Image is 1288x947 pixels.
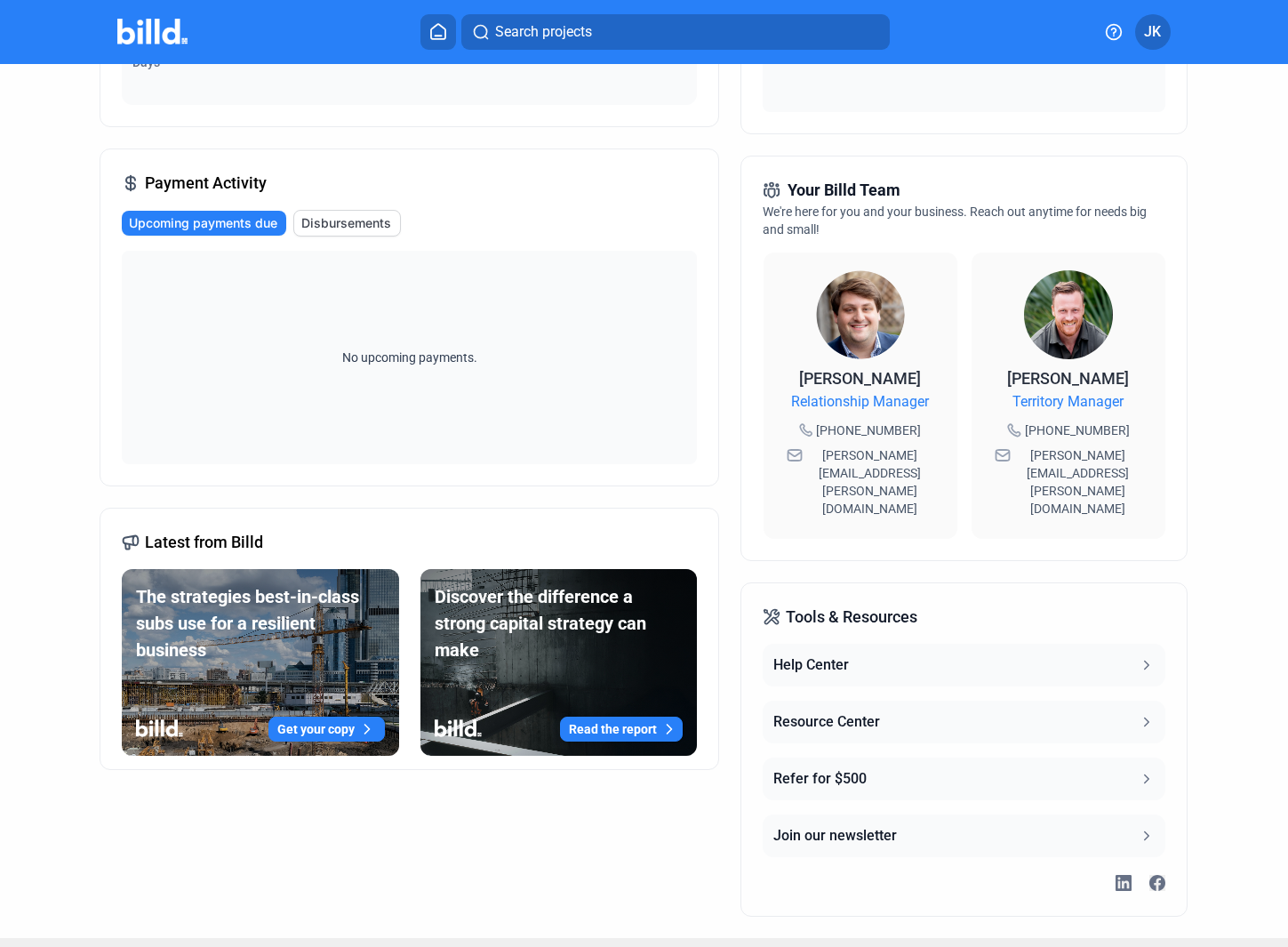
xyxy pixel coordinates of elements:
[1025,421,1130,439] span: [PHONE_NUMBER]
[773,711,880,733] div: Resource Center
[799,369,921,388] span: [PERSON_NAME]
[560,717,683,742] button: Read the report
[293,210,401,237] button: Disbursements
[331,349,489,366] span: No upcoming payments.
[145,530,263,555] span: Latest from Billd
[816,270,905,359] img: Relationship Manager
[763,205,1147,237] span: We're here for you and your business. Reach out anytime for needs big and small!
[268,717,385,742] button: Get your copy
[1144,21,1161,43] span: JK
[788,178,900,203] span: Your Billd Team
[1012,391,1124,413] span: Territory Manager
[791,391,929,413] span: Relationship Manager
[1135,14,1171,50] button: JK
[806,446,934,518] span: [PERSON_NAME][EMAIL_ADDRESS][PERSON_NAME][DOMAIN_NAME]
[301,214,391,232] span: Disbursements
[117,19,188,44] img: Billd Company Logo
[461,14,890,50] button: Search projects
[145,171,267,196] span: Payment Activity
[495,21,592,43] span: Search projects
[1007,369,1129,388] span: [PERSON_NAME]
[122,211,286,236] button: Upcoming payments due
[1024,270,1113,359] img: Territory Manager
[763,701,1165,743] button: Resource Center
[763,758,1165,800] button: Refer for $500
[136,583,384,663] div: The strategies best-in-class subs use for a resilient business
[129,214,277,232] span: Upcoming payments due
[816,421,921,439] span: [PHONE_NUMBER]
[786,605,917,630] span: Tools & Resources
[435,583,683,663] div: Discover the difference a strong capital strategy can make
[773,825,897,847] div: Join our newsletter
[773,654,849,676] div: Help Center
[763,644,1165,686] button: Help Center
[773,768,867,790] div: Refer for $500
[1014,446,1142,518] span: [PERSON_NAME][EMAIL_ADDRESS][PERSON_NAME][DOMAIN_NAME]
[763,815,1165,857] button: Join our newsletter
